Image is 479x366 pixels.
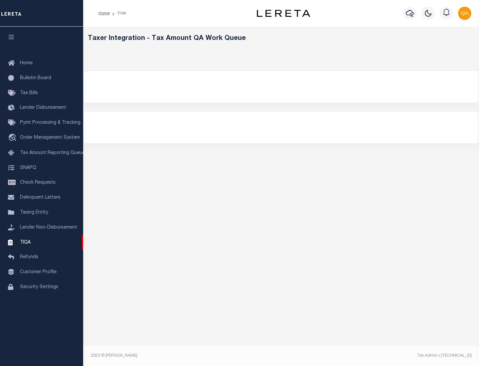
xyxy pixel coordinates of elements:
[20,225,77,230] span: Lender Non-Disbursement
[20,285,58,289] span: Security Settings
[110,10,126,16] li: TIQA
[286,353,472,359] div: Tax Admin v.[TECHNICAL_ID]
[20,76,51,81] span: Bulletin Board
[20,61,33,66] span: Home
[20,135,80,140] span: Order Management System
[8,134,19,142] i: travel_explore
[20,151,85,155] span: Tax Amount Reporting Queue
[20,105,66,110] span: Lender Disbursement
[20,195,61,200] span: Delinquent Letters
[20,210,48,215] span: Taxing Entity
[20,120,80,125] span: Pymt Processing & Tracking
[20,180,56,185] span: Check Requests
[88,35,475,43] h5: Taxer Integration - Tax Amount QA Work Queue
[257,10,310,17] img: logo-dark.svg
[20,240,31,245] span: TIQA
[20,270,57,274] span: Customer Profile
[86,353,281,359] div: 2025 © [PERSON_NAME].
[20,255,38,260] span: Refunds
[98,11,110,15] a: Home
[458,7,471,20] img: svg+xml;base64,PHN2ZyB4bWxucz0iaHR0cDovL3d3dy53My5vcmcvMjAwMC9zdmciIHBvaW50ZXItZXZlbnRzPSJub25lIi...
[20,165,36,170] span: SNAPQ
[20,91,38,95] span: Tax Bills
